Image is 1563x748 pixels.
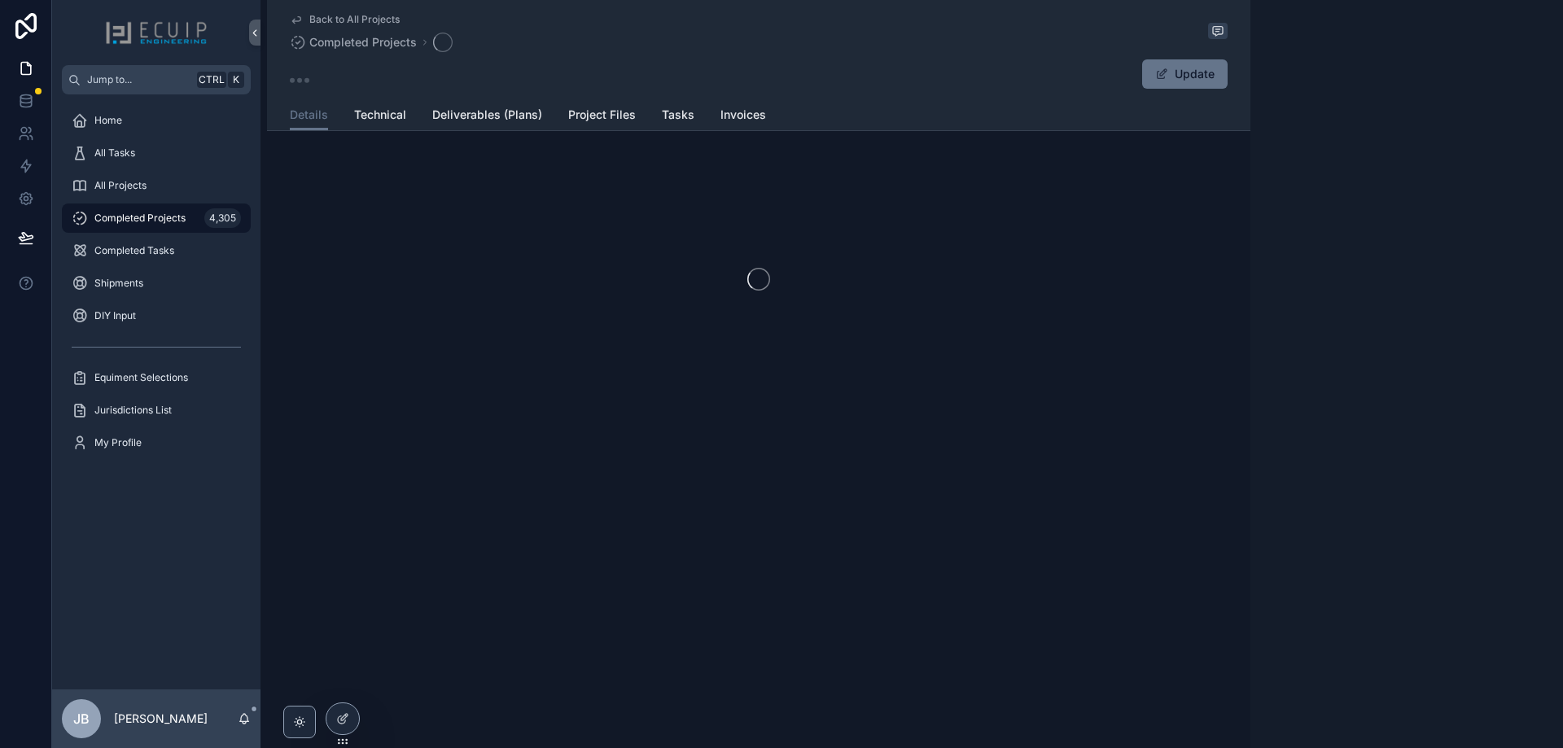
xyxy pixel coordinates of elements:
[94,436,142,449] span: My Profile
[290,13,400,26] a: Back to All Projects
[62,428,251,457] a: My Profile
[309,34,417,50] span: Completed Projects
[94,277,143,290] span: Shipments
[62,203,251,233] a: Completed Projects4,305
[720,100,766,133] a: Invoices
[568,107,636,123] span: Project Files
[94,244,174,257] span: Completed Tasks
[94,212,186,225] span: Completed Projects
[290,100,328,131] a: Details
[62,171,251,200] a: All Projects
[432,100,542,133] a: Deliverables (Plans)
[62,301,251,330] a: DIY Input
[87,73,190,86] span: Jump to...
[662,100,694,133] a: Tasks
[94,309,136,322] span: DIY Input
[1142,59,1228,89] button: Update
[62,65,251,94] button: Jump to...CtrlK
[309,13,400,26] span: Back to All Projects
[62,363,251,392] a: Equiment Selections
[94,371,188,384] span: Equiment Selections
[720,107,766,123] span: Invoices
[354,107,406,123] span: Technical
[62,106,251,135] a: Home
[662,107,694,123] span: Tasks
[94,179,147,192] span: All Projects
[197,72,226,88] span: Ctrl
[73,709,90,728] span: JB
[114,711,208,727] p: [PERSON_NAME]
[290,34,417,50] a: Completed Projects
[62,396,251,425] a: Jurisdictions List
[94,114,122,127] span: Home
[62,269,251,298] a: Shipments
[94,147,135,160] span: All Tasks
[290,107,328,123] span: Details
[230,73,243,86] span: K
[568,100,636,133] a: Project Files
[52,94,260,479] div: scrollable content
[62,138,251,168] a: All Tasks
[62,236,251,265] a: Completed Tasks
[94,404,172,417] span: Jurisdictions List
[204,208,241,228] div: 4,305
[432,107,542,123] span: Deliverables (Plans)
[354,100,406,133] a: Technical
[105,20,208,46] img: App logo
